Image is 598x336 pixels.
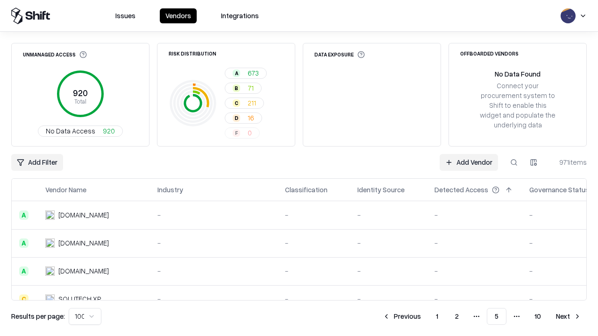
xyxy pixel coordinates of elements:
[248,68,259,78] span: 673
[157,185,183,195] div: Industry
[11,154,63,171] button: Add Filter
[479,81,556,130] div: Connect your procurement system to Shift to enable this widget and populate the underlying data
[58,238,109,248] div: [DOMAIN_NAME]
[45,294,55,304] img: SOLUTECH XP
[233,84,240,92] div: B
[46,126,95,136] span: No Data Access
[157,210,270,220] div: -
[377,308,587,325] nav: pagination
[225,83,262,94] button: B71
[103,126,115,136] span: 920
[527,308,548,325] button: 10
[74,98,86,105] tspan: Total
[357,238,420,248] div: -
[157,294,270,304] div: -
[225,98,264,109] button: C211
[285,185,327,195] div: Classification
[285,210,342,220] div: -
[157,238,270,248] div: -
[225,68,267,79] button: A673
[460,51,519,56] div: Offboarded Vendors
[448,308,466,325] button: 2
[169,51,216,56] div: Risk Distribution
[434,210,514,220] div: -
[233,99,240,107] div: C
[434,185,488,195] div: Detected Access
[58,210,109,220] div: [DOMAIN_NAME]
[58,294,101,304] div: SOLUTECH XP
[45,238,55,248] img: nixonpeabody.com
[73,88,88,98] tspan: 920
[38,126,123,137] button: No Data Access920
[314,51,365,58] div: Data Exposure
[233,70,240,77] div: A
[357,294,420,304] div: -
[377,308,427,325] button: Previous
[248,113,254,123] span: 16
[434,238,514,248] div: -
[529,185,589,195] div: Governance Status
[357,185,405,195] div: Identity Source
[285,294,342,304] div: -
[357,266,420,276] div: -
[285,238,342,248] div: -
[440,154,498,171] a: Add Vendor
[357,210,420,220] div: -
[248,83,254,93] span: 71
[215,8,264,23] button: Integrations
[19,210,28,220] div: A
[549,157,587,167] div: 971 items
[45,185,86,195] div: Vendor Name
[285,266,342,276] div: -
[428,308,446,325] button: 1
[160,8,197,23] button: Vendors
[550,308,587,325] button: Next
[225,112,262,124] button: D16
[157,266,270,276] div: -
[434,266,514,276] div: -
[495,69,541,79] div: No Data Found
[58,266,109,276] div: [DOMAIN_NAME]
[19,294,28,304] div: C
[487,308,506,325] button: 5
[434,294,514,304] div: -
[19,238,28,248] div: A
[11,311,65,321] p: Results per page:
[19,266,28,276] div: A
[233,114,240,122] div: D
[23,51,87,58] div: Unmanaged Access
[248,98,256,108] span: 211
[110,8,141,23] button: Issues
[45,266,55,276] img: impact-xm.com
[45,210,55,220] img: officelibations.com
